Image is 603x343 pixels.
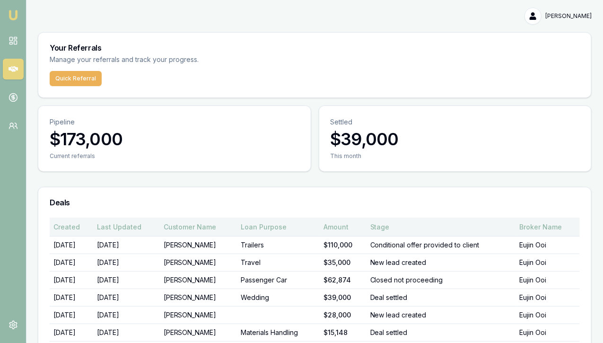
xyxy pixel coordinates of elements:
img: emu-icon-u.png [8,9,19,21]
h3: $39,000 [331,130,580,149]
h3: Your Referrals [50,44,580,52]
td: Eujin Ooi [516,307,580,324]
div: Stage [370,222,512,232]
td: Eujin Ooi [516,289,580,307]
button: Quick Referral [50,71,102,86]
div: Broker Name [519,222,576,232]
div: $15,148 [323,328,362,337]
td: Eujin Ooi [516,324,580,342]
td: [PERSON_NAME] [160,307,237,324]
td: Eujin Ooi [516,237,580,254]
td: [DATE] [50,289,93,307]
p: Pipeline [50,117,299,127]
td: [PERSON_NAME] [160,289,237,307]
td: Materials Handling [237,324,320,342]
td: [DATE] [50,324,93,342]
td: Trailers [237,237,320,254]
td: Conditional offer provided to client [367,237,516,254]
td: [PERSON_NAME] [160,272,237,289]
h3: Deals [50,199,580,206]
td: [PERSON_NAME] [160,324,237,342]
div: Customer Name [164,222,234,232]
div: $110,000 [323,240,362,250]
div: $28,000 [323,310,362,320]
td: Eujin Ooi [516,272,580,289]
div: Last Updated [97,222,156,232]
div: This month [331,152,580,160]
td: [DATE] [93,324,160,342]
div: Amount [323,222,362,232]
td: [DATE] [93,254,160,272]
td: Eujin Ooi [516,254,580,272]
td: [DATE] [50,254,93,272]
td: [DATE] [93,272,160,289]
h3: $173,000 [50,130,299,149]
td: Deal settled [367,324,516,342]
p: Settled [331,117,580,127]
td: [DATE] [93,307,160,324]
div: Loan Purpose [241,222,316,232]
td: [PERSON_NAME] [160,237,237,254]
div: Created [53,222,89,232]
div: $39,000 [323,293,362,302]
td: [PERSON_NAME] [160,254,237,272]
td: Closed not proceeding [367,272,516,289]
td: [DATE] [50,272,93,289]
span: [PERSON_NAME] [545,12,592,20]
td: Travel [237,254,320,272]
td: [DATE] [93,289,160,307]
td: New lead created [367,254,516,272]
td: Wedding [237,289,320,307]
div: $35,000 [323,258,362,267]
td: [DATE] [50,307,93,324]
div: $62,874 [323,275,362,285]
td: New lead created [367,307,516,324]
td: [DATE] [50,237,93,254]
td: Passenger Car [237,272,320,289]
p: Manage your referrals and track your progress. [50,54,292,65]
td: Deal settled [367,289,516,307]
div: Current referrals [50,152,299,160]
td: [DATE] [93,237,160,254]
